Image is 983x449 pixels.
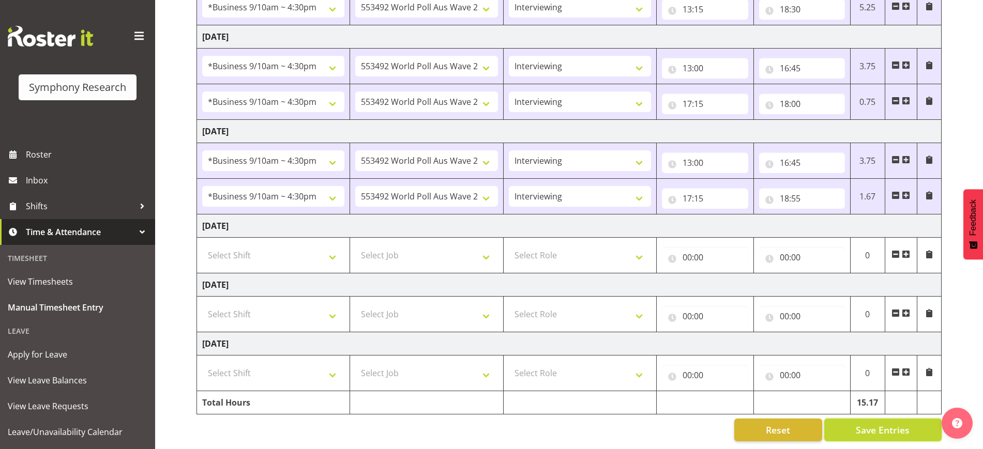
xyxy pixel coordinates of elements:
input: Click to select... [759,306,845,327]
td: [DATE] [197,273,942,297]
span: View Leave Requests [8,398,147,414]
button: Feedback - Show survey [963,189,983,259]
td: 0 [850,297,885,332]
button: Reset [734,419,822,441]
a: Apply for Leave [3,342,153,367]
span: View Leave Balances [8,373,147,388]
div: Timesheet [3,247,153,269]
td: [DATE] [197,120,942,143]
a: View Timesheets [3,269,153,295]
td: [DATE] [197,332,942,355]
span: Feedback [969,199,978,236]
input: Click to select... [662,58,748,79]
input: Click to select... [759,58,845,79]
input: Click to select... [759,365,845,385]
a: Manual Timesheet Entry [3,295,153,320]
span: Leave/Unavailability Calendar [8,424,147,440]
input: Click to select... [662,306,748,327]
input: Click to select... [759,94,845,114]
input: Click to select... [759,188,845,209]
span: View Timesheets [8,274,147,289]
td: 1.67 [850,179,885,214]
input: Click to select... [759,247,845,268]
span: Shifts [26,198,134,214]
input: Click to select... [759,152,845,173]
a: View Leave Requests [3,393,153,419]
td: 3.75 [850,49,885,84]
a: View Leave Balances [3,367,153,393]
span: Time & Attendance [26,224,134,240]
img: help-xxl-2.png [952,418,962,428]
span: Apply for Leave [8,347,147,362]
span: Reset [766,423,790,437]
img: Rosterit website logo [8,26,93,47]
td: 0 [850,238,885,273]
input: Click to select... [662,188,748,209]
button: Save Entries [824,419,942,441]
input: Click to select... [662,94,748,114]
span: Manual Timesheet Entry [8,300,147,315]
td: Total Hours [197,391,350,414]
input: Click to select... [662,365,748,385]
span: Roster [26,147,150,162]
span: Inbox [26,173,150,188]
input: Click to select... [662,247,748,268]
span: Save Entries [856,423,910,437]
td: 0.75 [850,84,885,120]
a: Leave/Unavailability Calendar [3,419,153,445]
td: [DATE] [197,25,942,49]
td: 0 [850,355,885,391]
td: [DATE] [197,214,942,238]
td: 3.75 [850,143,885,179]
div: Leave [3,320,153,342]
td: 15.17 [850,391,885,414]
div: Symphony Research [29,80,126,95]
input: Click to select... [662,152,748,173]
